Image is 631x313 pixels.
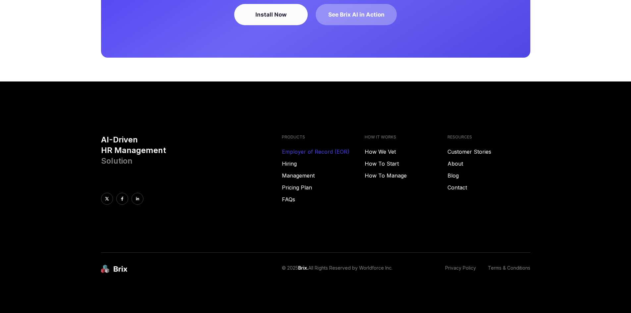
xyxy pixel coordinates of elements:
[447,160,530,168] a: About
[282,160,365,168] a: Hiring
[242,11,300,19] div: Install Now
[101,265,128,274] img: brix
[365,160,447,168] a: How To Start
[328,11,385,19] div: See Brix AI in Action
[282,148,365,156] a: Employer of Record (EOR)
[316,4,397,25] button: See Brix AI in Action
[282,172,365,180] a: Management
[282,265,393,274] p: © 2025 All Rights Reserved by Worldforce Inc.
[282,134,365,140] h4: PRODUCTS
[488,265,530,274] a: Terms & Conditions
[282,195,365,203] a: FAQs
[445,265,476,274] a: Privacy Policy
[447,134,530,140] h4: RESOURCES
[298,265,308,271] span: Brix.
[365,134,447,140] h4: HOW IT WORKS
[447,148,530,156] a: Customer Stories
[447,183,530,191] a: Contact
[365,148,447,156] a: How We Vet
[101,156,132,166] span: Solution
[447,172,530,180] a: Blog
[101,134,277,166] h3: AI-Driven HR Management
[282,183,365,191] a: Pricing Plan
[234,4,308,25] button: Install Now
[365,172,447,180] a: How To Manage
